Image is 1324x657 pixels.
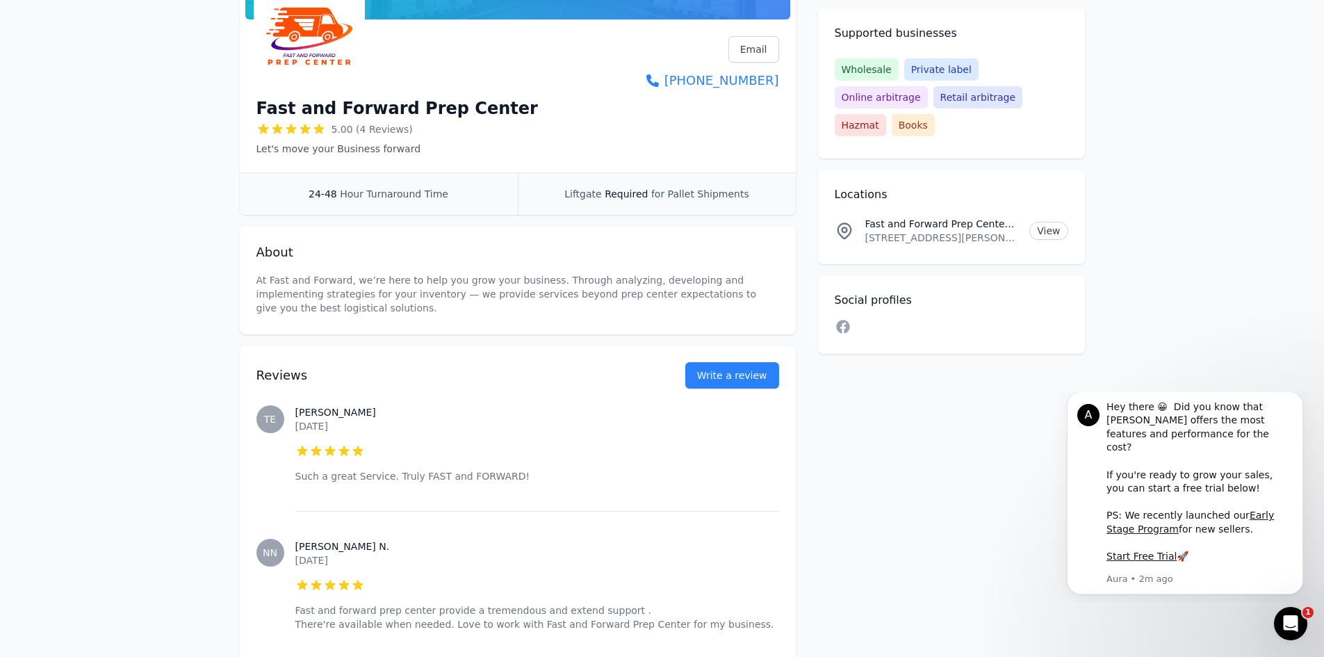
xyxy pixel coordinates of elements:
p: Such a great Service. Truly FAST and FORWARD! [295,469,779,483]
h2: Social profiles [835,292,1068,309]
time: [DATE] [295,421,328,432]
span: Hour Turnaround Time [340,188,448,200]
h2: Reviews [256,366,641,385]
span: NN [263,548,277,558]
span: Private label [904,58,979,81]
a: Start Free Trial [60,159,131,170]
span: Required [605,188,648,200]
div: Hey there 😀 Did you know that [PERSON_NAME] offers the most features and performance for the cost... [60,8,247,172]
p: Let's move your Business forward [256,142,538,156]
p: Message from Aura, sent 2m ago [60,181,247,193]
h3: [PERSON_NAME] N. [295,540,779,553]
a: View [1029,222,1068,240]
b: 🚀 [131,159,142,170]
span: Liftgate [564,188,601,200]
span: Hazmat [835,114,886,136]
time: [DATE] [295,555,328,566]
h2: Supported businesses [835,25,1068,42]
span: Books [892,114,935,136]
span: for Pallet Shipments [651,188,749,200]
span: Online arbitrage [835,86,928,108]
a: Email [728,36,779,63]
span: Wholesale [835,58,899,81]
p: At Fast and Forward, we’re here to help you grow your business. Through analyzing, developing and... [256,273,779,315]
p: [STREET_ADDRESS][PERSON_NAME][US_STATE] [865,231,1019,245]
p: Fast and forward prep center provide a tremendous and extend support . There're available when ne... [295,603,779,631]
span: 24-48 [309,188,337,200]
span: 5.00 (4 Reviews) [332,122,413,136]
iframe: Intercom live chat [1274,607,1307,640]
a: Write a review [685,362,779,389]
span: TE [264,414,276,424]
iframe: Intercom notifications message [1046,392,1324,603]
span: 1 [1302,607,1314,618]
div: Profile image for Aura [31,12,54,34]
h1: Fast and Forward Prep Center [256,97,538,120]
span: Retail arbitrage [933,86,1022,108]
div: Message content [60,8,247,179]
h2: Locations [835,186,1068,203]
a: [PHONE_NUMBER] [646,71,779,90]
h2: About [256,243,779,262]
p: Fast and Forward Prep Center Location [865,217,1019,231]
h3: [PERSON_NAME] [295,405,779,419]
